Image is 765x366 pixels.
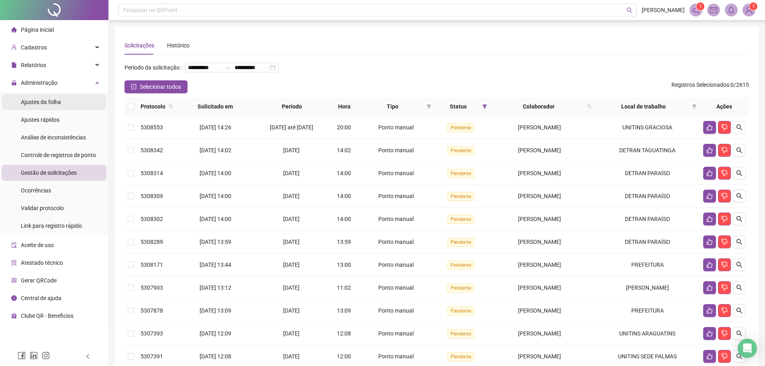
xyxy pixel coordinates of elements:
[283,307,300,314] span: [DATE]
[337,239,351,245] span: 13:59
[706,216,713,222] span: like
[736,170,743,176] span: search
[447,215,474,224] span: Pendente
[11,27,17,33] span: home
[200,307,231,314] span: [DATE] 13:09
[200,262,231,268] span: [DATE] 13:44
[21,223,82,229] span: Link para registro rápido
[736,124,743,131] span: search
[283,353,300,360] span: [DATE]
[21,170,77,176] span: Gestão de solicitações
[141,216,163,222] span: 5308302
[378,239,414,245] span: Ponto manual
[42,352,50,360] span: instagram
[585,100,594,112] span: search
[518,124,561,131] span: [PERSON_NAME]
[595,322,700,345] td: UNITINS ARAGUATINS
[200,170,231,176] span: [DATE] 14:00
[736,284,743,291] span: search
[21,62,46,68] span: Relatórios
[124,61,185,74] label: Período da solicitação
[378,170,414,176] span: Ponto manual
[283,262,300,268] span: [DATE]
[21,152,96,158] span: Controle de registros de ponto
[721,193,728,199] span: dislike
[706,147,713,153] span: like
[706,193,713,199] span: like
[378,330,414,337] span: Ponto manual
[270,124,313,131] span: [DATE] até [DATE]
[518,284,561,291] span: [PERSON_NAME]
[736,147,743,153] span: search
[706,307,713,314] span: like
[736,262,743,268] span: search
[141,284,163,291] span: 5307903
[141,193,163,199] span: 5308309
[706,262,713,268] span: like
[141,124,163,131] span: 5308553
[141,307,163,314] span: 5307878
[11,278,17,283] span: qrcode
[494,102,584,111] span: Colaborador
[447,192,474,201] span: Pendente
[692,104,697,109] span: filter
[671,80,749,93] span: : 0 / 2615
[21,187,51,194] span: Ocorrências
[587,104,592,109] span: search
[721,124,728,131] span: dislike
[721,216,728,222] span: dislike
[283,147,300,153] span: [DATE]
[283,330,300,337] span: [DATE]
[11,295,17,301] span: info-circle
[225,64,231,71] span: to
[721,307,728,314] span: dislike
[21,134,86,141] span: Análise de inconsistências
[337,284,351,291] span: 11:02
[378,353,414,360] span: Ponto manual
[706,239,713,245] span: like
[330,97,359,116] th: Hora
[438,102,479,111] span: Status
[337,124,351,131] span: 20:00
[721,170,728,176] span: dislike
[21,99,61,105] span: Ajustes da folha
[706,353,713,360] span: like
[518,307,561,314] span: [PERSON_NAME]
[447,238,474,247] span: Pendente
[736,353,743,360] span: search
[721,330,728,337] span: dislike
[721,284,728,291] span: dislike
[141,147,163,153] span: 5308342
[378,147,414,153] span: Ponto manual
[131,84,137,90] span: check-square
[595,116,700,139] td: UNITINS GRACIOSA
[518,262,561,268] span: [PERSON_NAME]
[337,216,351,222] span: 14:00
[169,104,173,109] span: search
[696,2,704,10] sup: 1
[710,6,717,14] span: mail
[595,162,700,185] td: DETRAN PARAÍSO
[447,284,474,292] span: Pendente
[11,260,17,266] span: solution
[595,185,700,208] td: DETRAN PARAÍSO
[200,124,231,131] span: [DATE] 14:26
[337,147,351,153] span: 14:02
[721,353,728,360] span: dislike
[200,284,231,291] span: [DATE] 13:12
[11,45,17,50] span: user-add
[425,100,433,112] span: filter
[337,330,351,337] span: 12:08
[18,352,26,360] span: facebook
[124,41,154,50] div: Solicitações
[426,104,431,109] span: filter
[21,277,57,284] span: Gerar QRCode
[690,100,698,112] span: filter
[447,352,474,361] span: Pendente
[518,330,561,337] span: [PERSON_NAME]
[200,330,231,337] span: [DATE] 12:09
[283,284,300,291] span: [DATE]
[595,231,700,254] td: DETRAN PARAÍSO
[749,2,757,10] sup: Atualize o seu contato no menu Meus Dados
[671,82,729,88] span: Registros Selecionados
